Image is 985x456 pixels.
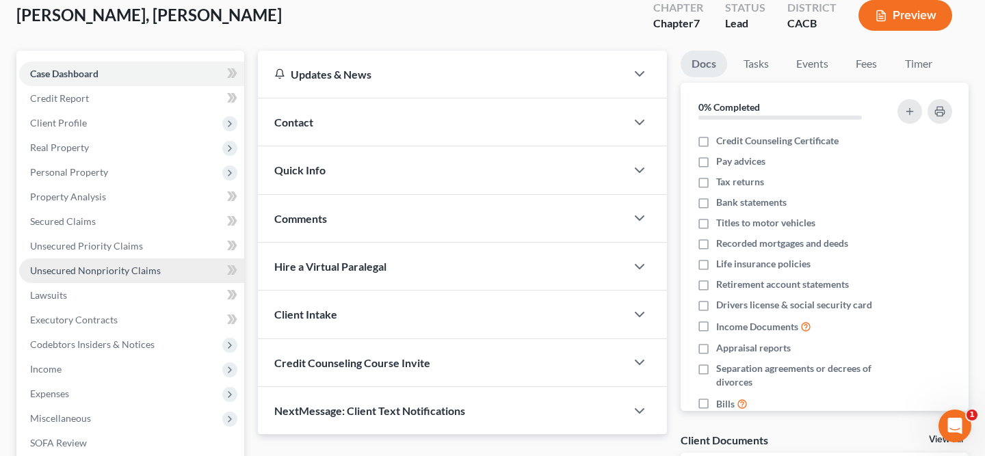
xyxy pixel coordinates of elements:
span: Recorded mortgages and deeds [716,237,848,250]
span: SOFA Review [30,437,87,448]
span: Case Dashboard [30,68,98,79]
a: Fees [845,51,889,77]
span: Appraisal reports [716,341,791,355]
span: Codebtors Insiders & Notices [30,338,155,350]
a: View All [929,435,963,444]
a: SOFA Review [19,431,244,455]
span: Executory Contracts [30,314,118,325]
span: Tax returns [716,175,764,189]
span: Income [30,363,62,375]
a: Events [785,51,839,77]
span: 1 [967,410,977,420]
a: Credit Report [19,86,244,111]
span: Quick Info [274,163,326,176]
a: Executory Contracts [19,308,244,332]
span: Drivers license & social security card [716,298,872,312]
span: Bank statements [716,196,787,209]
span: Credit Report [30,92,89,104]
div: Lead [725,16,765,31]
a: Unsecured Nonpriority Claims [19,258,244,283]
span: Comments [274,212,327,225]
span: Credit Counseling Certificate [716,134,839,148]
a: Case Dashboard [19,62,244,86]
div: Chapter [653,16,703,31]
span: Lawsuits [30,289,67,301]
span: Credit Counseling Course Invite [274,356,430,369]
div: CACB [787,16,837,31]
div: Updates & News [274,67,609,81]
span: Property Analysis [30,191,106,202]
a: Timer [894,51,943,77]
span: [PERSON_NAME], [PERSON_NAME] [16,5,282,25]
span: Titles to motor vehicles [716,216,815,230]
span: Pay advices [716,155,765,168]
div: Client Documents [681,433,768,447]
span: Expenses [30,388,69,399]
iframe: Intercom live chat [938,410,971,442]
span: Unsecured Priority Claims [30,240,143,252]
span: Retirement account statements [716,278,849,291]
span: Contact [274,116,313,129]
span: 7 [694,16,700,29]
a: Unsecured Priority Claims [19,234,244,258]
span: Client Intake [274,308,337,321]
span: Real Property [30,142,89,153]
a: Secured Claims [19,209,244,234]
a: Property Analysis [19,185,244,209]
span: Hire a Virtual Paralegal [274,260,386,273]
a: Tasks [733,51,780,77]
strong: 0% Completed [698,101,760,113]
span: NextMessage: Client Text Notifications [274,404,465,417]
span: Client Profile [30,117,87,129]
span: Separation agreements or decrees of divorces [716,362,885,389]
a: Lawsuits [19,283,244,308]
span: Secured Claims [30,215,96,227]
span: Unsecured Nonpriority Claims [30,265,161,276]
span: Bills [716,397,735,411]
span: Life insurance policies [716,257,811,271]
a: Docs [681,51,727,77]
span: Personal Property [30,166,108,178]
span: Miscellaneous [30,412,91,424]
span: Income Documents [716,320,798,334]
